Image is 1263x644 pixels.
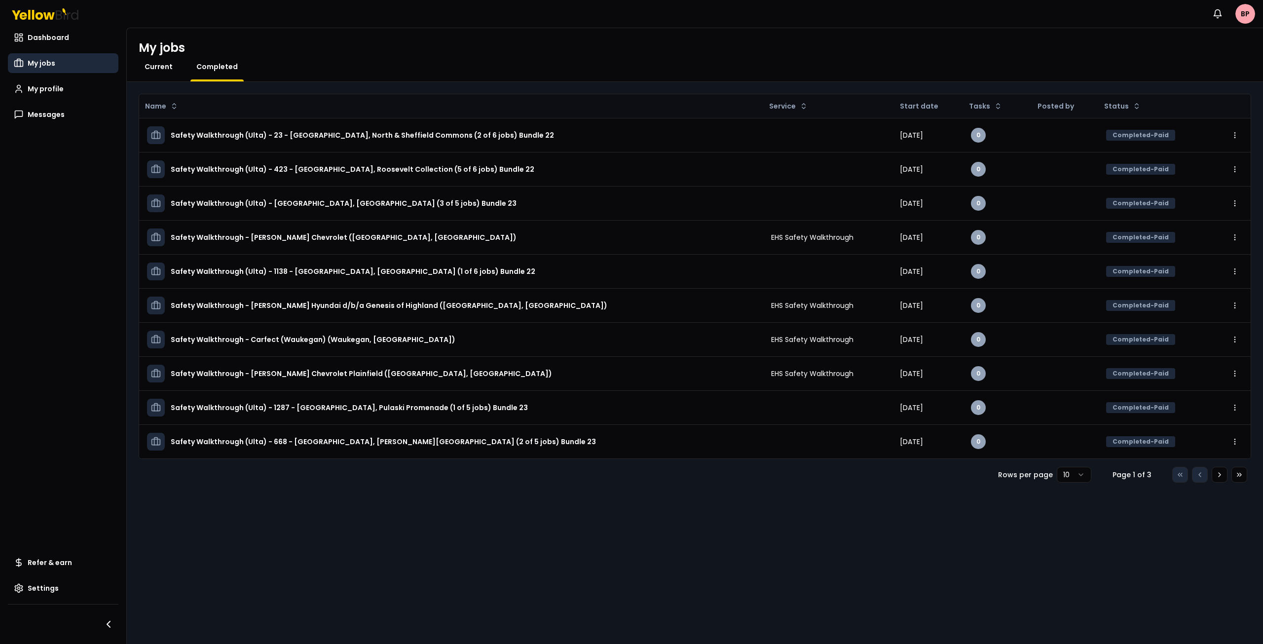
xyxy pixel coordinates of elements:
[139,62,179,72] a: Current
[900,335,923,344] span: [DATE]
[765,98,812,114] button: Service
[1030,94,1098,118] th: Posted by
[141,98,182,114] button: Name
[1106,130,1175,141] div: Completed-Paid
[1106,402,1175,413] div: Completed-Paid
[771,301,854,310] span: EHS Safety Walkthrough
[28,58,55,68] span: My jobs
[771,335,854,344] span: EHS Safety Walkthrough
[1106,164,1175,175] div: Completed-Paid
[190,62,244,72] a: Completed
[971,230,986,245] div: 0
[900,403,923,413] span: [DATE]
[8,28,118,47] a: Dashboard
[965,98,1006,114] button: Tasks
[900,266,923,276] span: [DATE]
[769,101,796,111] span: Service
[1106,368,1175,379] div: Completed-Paid
[1100,98,1145,114] button: Status
[900,130,923,140] span: [DATE]
[171,399,528,417] h3: Safety Walkthrough (Ulta) - 1287 - [GEOGRAPHIC_DATA], Pulaski Promenade (1 of 5 jobs) Bundle 23
[8,53,118,73] a: My jobs
[28,583,59,593] span: Settings
[171,331,455,348] h3: Safety Walkthrough - Carfect (Waukegan) (Waukegan, [GEOGRAPHIC_DATA])
[171,194,517,212] h3: Safety Walkthrough (Ulta) - [GEOGRAPHIC_DATA], [GEOGRAPHIC_DATA] (3 of 5 jobs) Bundle 23
[971,162,986,177] div: 0
[971,366,986,381] div: 0
[28,33,69,42] span: Dashboard
[998,470,1053,480] p: Rows per page
[171,365,552,382] h3: Safety Walkthrough - [PERSON_NAME] Chevrolet Plainfield ([GEOGRAPHIC_DATA], [GEOGRAPHIC_DATA])
[171,433,596,451] h3: Safety Walkthrough (Ulta) - 668 - [GEOGRAPHIC_DATA], [PERSON_NAME][GEOGRAPHIC_DATA] (2 of 5 jobs)...
[171,160,534,178] h3: Safety Walkthrough (Ulta) - 423 - [GEOGRAPHIC_DATA], Roosevelt Collection (5 of 6 jobs) Bundle 22
[771,369,854,379] span: EHS Safety Walkthrough
[8,578,118,598] a: Settings
[971,332,986,347] div: 0
[900,301,923,310] span: [DATE]
[892,94,963,118] th: Start date
[28,110,65,119] span: Messages
[971,264,986,279] div: 0
[900,232,923,242] span: [DATE]
[196,62,238,72] span: Completed
[171,126,554,144] h3: Safety Walkthrough (Ulta) - 23 - [GEOGRAPHIC_DATA], North & Sheffield Commons (2 of 6 jobs) Bundl...
[969,101,990,111] span: Tasks
[1104,101,1129,111] span: Status
[900,437,923,447] span: [DATE]
[900,369,923,379] span: [DATE]
[771,232,854,242] span: EHS Safety Walkthrough
[900,164,923,174] span: [DATE]
[1106,232,1175,243] div: Completed-Paid
[171,297,607,314] h3: Safety Walkthrough - [PERSON_NAME] Hyundai d/b/a Genesis of Highland ([GEOGRAPHIC_DATA], [GEOGRAP...
[171,263,535,280] h3: Safety Walkthrough (Ulta) - 1138 - [GEOGRAPHIC_DATA], [GEOGRAPHIC_DATA] (1 of 6 jobs) Bundle 22
[8,105,118,124] a: Messages
[900,198,923,208] span: [DATE]
[145,101,166,111] span: Name
[971,434,986,449] div: 0
[1106,300,1175,311] div: Completed-Paid
[971,400,986,415] div: 0
[1106,436,1175,447] div: Completed-Paid
[171,228,517,246] h3: Safety Walkthrough - [PERSON_NAME] Chevrolet ([GEOGRAPHIC_DATA], [GEOGRAPHIC_DATA])
[28,558,72,568] span: Refer & earn
[8,553,118,572] a: Refer & earn
[971,298,986,313] div: 0
[1235,4,1255,24] span: BP
[1107,470,1156,480] div: Page 1 of 3
[28,84,64,94] span: My profile
[145,62,173,72] span: Current
[8,79,118,99] a: My profile
[971,196,986,211] div: 0
[971,128,986,143] div: 0
[1106,266,1175,277] div: Completed-Paid
[1106,334,1175,345] div: Completed-Paid
[1106,198,1175,209] div: Completed-Paid
[139,40,185,56] h1: My jobs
